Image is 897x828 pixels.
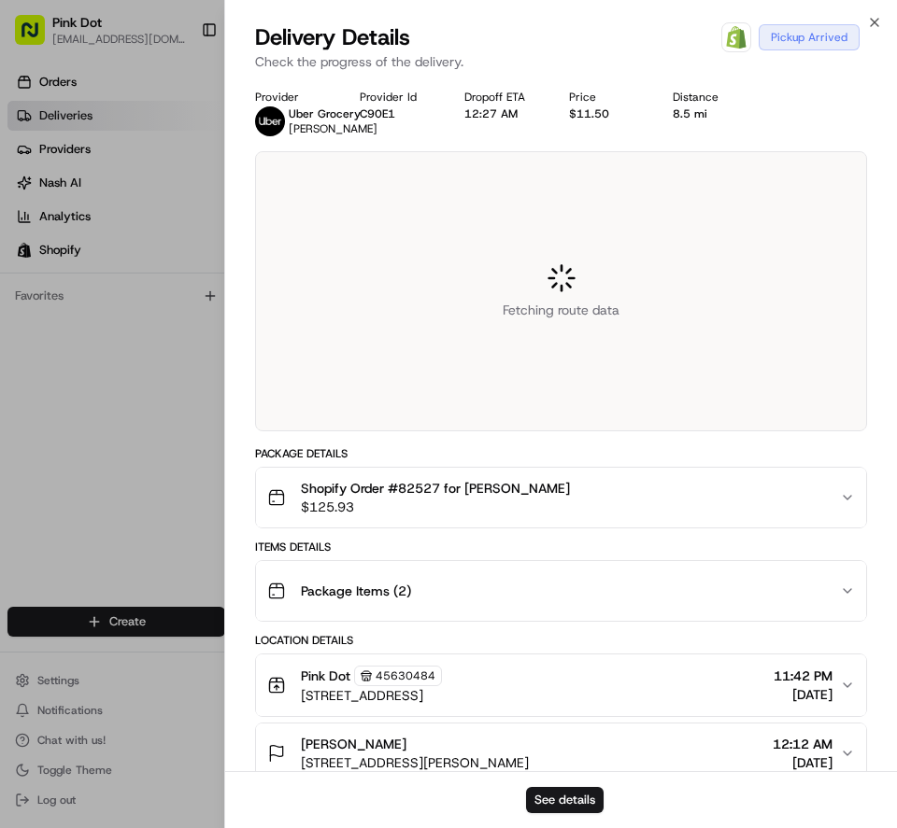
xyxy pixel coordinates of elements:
div: Price [569,90,659,105]
button: Shopify Order #82527 for [PERSON_NAME]$125.93 [256,468,866,527]
img: Shopify [725,26,747,49]
div: Distance [673,90,762,105]
button: Pink Dot45630484[STREET_ADDRESS]11:42 PM[DATE] [256,654,866,716]
span: [STREET_ADDRESS] [301,686,442,705]
div: Provider Id [360,90,449,105]
span: Package Items ( 2 ) [301,582,411,600]
span: Delivery Details [255,22,410,52]
span: [DATE] [773,753,833,772]
span: Uber Grocery [289,106,361,121]
span: 11:42 PM [774,667,833,685]
span: [STREET_ADDRESS][PERSON_NAME] [301,753,529,772]
span: Pink Dot [301,667,350,685]
div: 8.5 mi [673,106,762,121]
span: [DATE] [774,685,833,704]
span: [PERSON_NAME] [289,121,377,136]
div: Location Details [255,633,867,648]
div: Provider [255,90,345,105]
div: 12:27 AM [464,106,554,121]
div: Package Details [255,446,867,461]
div: $11.50 [569,106,659,121]
button: Package Items (2) [256,561,866,621]
button: [PERSON_NAME][STREET_ADDRESS][PERSON_NAME]12:12 AM[DATE] [256,723,866,783]
img: uber-new-logo.jpeg [255,106,285,136]
button: See details [526,787,604,813]
a: Shopify [721,22,751,52]
span: Shopify Order #82527 for [PERSON_NAME] [301,479,570,498]
span: Fetching route data [503,301,619,319]
span: 12:12 AM [773,735,833,753]
span: [PERSON_NAME] [301,735,406,753]
span: $125.93 [301,498,570,516]
button: C90E1 [360,106,395,121]
p: Check the progress of the delivery. [255,52,867,71]
div: Items Details [255,540,867,554]
div: Dropoff ETA [464,90,554,105]
span: 45630484 [376,668,435,683]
